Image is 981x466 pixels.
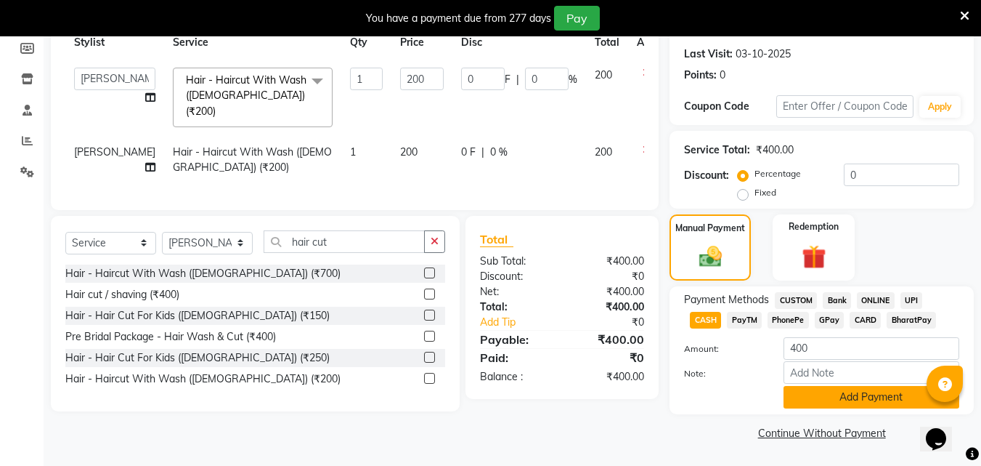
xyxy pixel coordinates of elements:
span: | [481,145,484,160]
div: ₹400.00 [756,142,794,158]
div: Payable: [469,331,562,348]
iframe: chat widget [920,408,966,451]
label: Manual Payment [675,222,745,235]
span: % [569,72,577,87]
div: Coupon Code [684,99,776,114]
button: Apply [919,96,961,118]
div: Pre Bridal Package - Hair Wash & Cut (₹400) [65,329,276,345]
span: Bank [823,292,851,309]
span: Payment Methods [684,292,769,308]
div: ₹400.00 [562,284,655,300]
div: Discount: [684,168,729,183]
th: Stylist [65,26,164,59]
label: Percentage [754,167,801,180]
div: Hair - Hair Cut For Kids ([DEMOGRAPHIC_DATA]) (₹150) [65,308,330,324]
span: PhonePe [768,312,809,329]
div: Sub Total: [469,254,562,269]
input: Enter Offer / Coupon Code [776,95,913,118]
label: Redemption [789,220,839,233]
div: Total: [469,300,562,315]
th: Total [586,26,628,59]
th: Price [391,26,452,59]
div: ₹400.00 [562,300,655,315]
input: Add Note [783,361,959,384]
img: _gift.svg [794,242,834,272]
div: Paid: [469,349,562,366]
span: Hair - Haircut With Wash ([DEMOGRAPHIC_DATA]) (₹200) [173,145,332,174]
div: ₹400.00 [562,254,655,269]
input: Search or Scan [264,230,425,253]
a: Continue Without Payment [672,426,971,441]
span: 200 [595,145,612,158]
label: Fixed [754,186,776,199]
a: x [216,105,222,118]
span: UPI [900,292,923,309]
input: Amount [783,337,959,360]
div: Points: [684,68,717,83]
div: Last Visit: [684,47,733,62]
span: BharatPay [887,312,936,329]
span: 1 [350,145,356,158]
div: Hair - Haircut With Wash ([DEMOGRAPHIC_DATA]) (₹700) [65,266,341,281]
span: 200 [400,145,418,158]
span: 0 F [461,145,476,160]
span: 200 [595,68,612,81]
th: Service [164,26,341,59]
div: Discount: [469,269,562,284]
th: Action [628,26,676,59]
img: _cash.svg [692,244,729,270]
button: Pay [554,6,600,31]
span: [PERSON_NAME] [74,145,155,158]
label: Amount: [673,342,772,355]
div: Hair - Hair Cut For Kids ([DEMOGRAPHIC_DATA]) (₹250) [65,350,330,366]
span: | [516,72,519,87]
span: CUSTOM [775,292,817,309]
div: Hair - Haircut With Wash ([DEMOGRAPHIC_DATA]) (₹200) [65,371,341,387]
th: Qty [341,26,391,59]
span: CASH [690,312,721,329]
span: ONLINE [857,292,895,309]
div: ₹0 [562,269,655,284]
div: 03-10-2025 [736,47,791,62]
span: F [505,72,510,87]
div: Net: [469,284,562,300]
label: Note: [673,367,772,380]
span: Total [480,232,513,247]
span: Hair - Haircut With Wash ([DEMOGRAPHIC_DATA]) (₹200) [186,73,306,118]
span: GPay [815,312,844,329]
a: Add Tip [469,315,577,330]
span: 0 % [490,145,508,160]
span: PayTM [727,312,762,329]
div: You have a payment due from 277 days [366,11,551,26]
div: ₹0 [562,349,655,366]
div: Hair cut / shaving (₹400) [65,287,179,302]
span: CARD [850,312,881,329]
div: 0 [720,68,725,83]
div: ₹400.00 [562,369,655,385]
th: Disc [452,26,586,59]
div: ₹0 [578,315,656,330]
div: Service Total: [684,142,750,158]
div: ₹400.00 [562,331,655,348]
div: Balance : [469,369,562,385]
button: Add Payment [783,386,959,409]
